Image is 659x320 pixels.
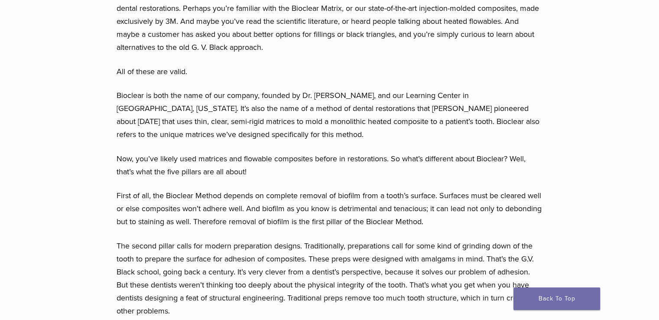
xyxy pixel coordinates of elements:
p: Now, you’ve likely used matrices and flowable composites before in restorations. So what’s differ... [117,152,543,178]
p: Bioclear is both the name of our company, founded by Dr. [PERSON_NAME], and our Learning Center i... [117,89,543,141]
a: Back To Top [513,287,600,310]
p: First of all, the Bioclear Method depends on complete removal of biofilm from a tooth’s surface. ... [117,189,543,228]
p: All of these are valid. [117,65,543,78]
p: The second pillar calls for modern preparation designs. Traditionally, preparations call for some... [117,239,543,317]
